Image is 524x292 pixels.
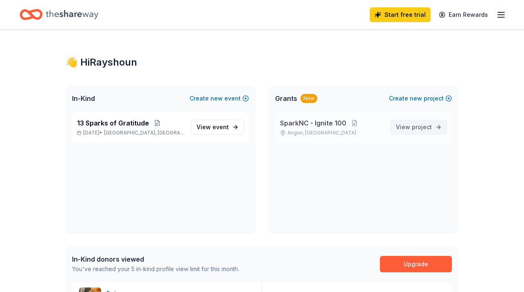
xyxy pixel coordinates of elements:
[434,7,493,22] a: Earn Rewards
[410,94,422,103] span: new
[65,56,458,69] div: 👋 Hi Rayshoun
[77,118,149,128] span: 13 Sparks of Gratitude
[72,264,239,274] div: You've reached your 5 in-kind profile view limit for this month.
[72,254,239,264] div: In-Kind donors viewed
[72,94,95,103] span: In-Kind
[190,94,249,103] button: Createnewevent
[191,120,244,135] a: View event
[275,94,297,103] span: Grants
[20,5,98,24] a: Home
[370,7,431,22] a: Start free trial
[396,122,432,132] span: View
[280,118,346,128] span: SparkNC - Ignite 100
[280,130,384,136] p: Angier, [GEOGRAPHIC_DATA]
[212,123,229,130] span: event
[389,94,452,103] button: Createnewproject
[196,122,229,132] span: View
[104,130,185,136] span: [GEOGRAPHIC_DATA], [GEOGRAPHIC_DATA]
[412,123,432,130] span: project
[391,120,447,135] a: View project
[300,94,317,103] div: New
[210,94,223,103] span: new
[77,130,185,136] p: [DATE] •
[380,256,452,272] a: Upgrade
